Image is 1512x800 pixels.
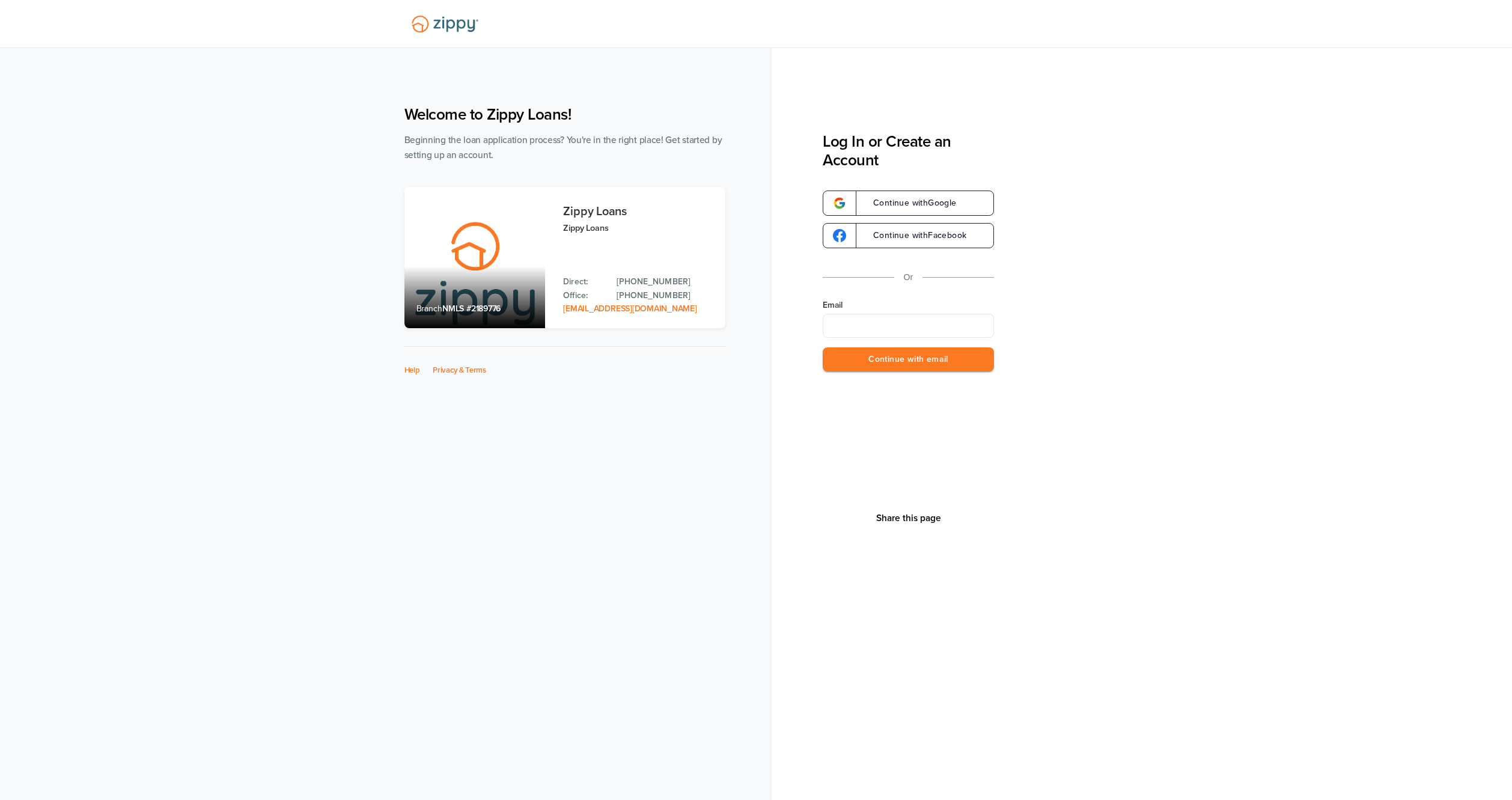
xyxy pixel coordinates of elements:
p: Zippy Loans [563,221,713,235]
p: Direct: [563,275,605,289]
span: Beginning the loan application process? You're in the right place! Get started by setting up an a... [404,135,722,160]
img: Lender Logo [404,10,486,38]
a: Office Phone: 512-975-2947 [617,289,713,302]
a: Email Address: zippyguide@zippymh.com [563,304,697,314]
p: Office: [563,289,605,302]
p: Or [904,270,913,285]
label: Email [823,299,994,311]
img: google-logo [833,229,846,242]
h1: Welcome to Zippy Loans! [404,105,725,124]
button: Share This Page [873,512,945,524]
img: google-logo [833,197,846,210]
a: google-logoContinue withGoogle [823,191,994,216]
a: google-logoContinue withFacebook [823,223,994,248]
h3: Zippy Loans [563,205,713,218]
button: Continue with email [823,347,994,372]
a: Direct Phone: 512-975-2947 [617,275,713,289]
a: Privacy & Terms [433,365,486,375]
span: Branch [416,304,443,314]
input: Email Address [823,314,994,338]
span: NMLS #2189776 [442,304,501,314]
a: Help [404,365,420,375]
h3: Log In or Create an Account [823,132,994,169]
span: Continue with Google [861,199,957,207]
span: Continue with Facebook [861,231,966,240]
